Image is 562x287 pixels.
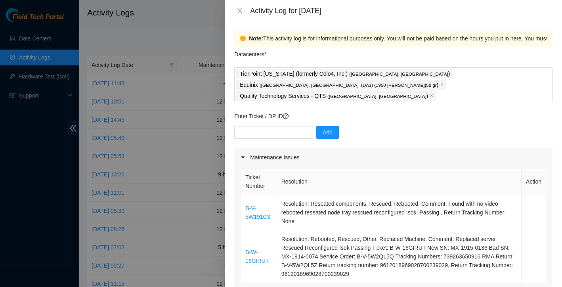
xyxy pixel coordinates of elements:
p: Datacenters [234,46,266,59]
span: caret-right [241,155,245,160]
p: Equinix ) [240,80,438,90]
span: close [430,94,434,98]
p: TierPoint [US_STATE] (formerly Colo4, Inc.) ) [240,69,450,78]
a: B-W-16GIRUT [245,249,269,264]
div: Activity Log for [DATE] [250,6,552,15]
p: Enter Ticket / DP ID [234,112,552,121]
span: Add [323,128,333,137]
button: Close [234,7,245,15]
th: Resolution [277,168,522,195]
button: Add [316,126,339,139]
td: Resolution: Rebooted, Rescued, Other, Replaced Machine, Comment: Replaced server Rescued Reconfig... [277,230,522,283]
span: ( [GEOGRAPHIC_DATA], [GEOGRAPHIC_DATA] (DA1) {1950 [PERSON_NAME]}5b gr [260,83,437,88]
p: Quality Technology Services - QTS ) [240,92,428,101]
span: exclamation-circle [240,36,246,41]
th: Action [522,168,546,195]
span: ( [GEOGRAPHIC_DATA], [GEOGRAPHIC_DATA] [349,72,448,77]
span: close [440,82,444,87]
strong: Note: [249,34,263,43]
th: Ticket Number [241,168,277,195]
div: Maintenance Issues [234,148,552,166]
span: close [237,8,243,14]
span: question-circle [283,113,289,119]
a: B-V-5W191C3 [245,205,270,220]
span: ( [GEOGRAPHIC_DATA], [GEOGRAPHIC_DATA] [327,94,426,99]
td: Resolution: Reseated components, Rescued, Rebooted, Comment: Found with no video rebooted reseate... [277,195,522,230]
